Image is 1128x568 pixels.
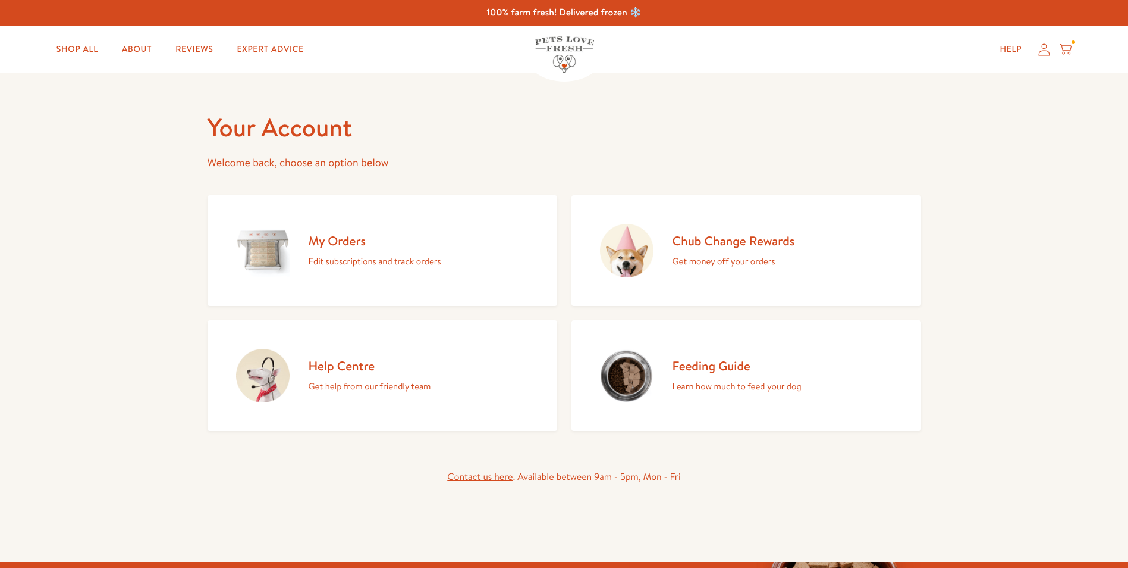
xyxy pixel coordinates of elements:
[309,233,441,249] h2: My Orders
[990,38,1031,61] a: Help
[673,233,795,249] h2: Chub Change Rewards
[309,379,431,394] p: Get help from our friendly team
[571,195,921,306] a: Chub Change Rewards Get money off your orders
[166,38,222,61] a: Reviews
[47,38,108,61] a: Shop All
[673,254,795,269] p: Get money off your orders
[309,358,431,374] h2: Help Centre
[447,470,513,483] a: Contact us here
[673,379,802,394] p: Learn how much to feed your dog
[535,36,594,73] img: Pets Love Fresh
[673,358,802,374] h2: Feeding Guide
[112,38,161,61] a: About
[571,320,921,431] a: Feeding Guide Learn how much to feed your dog
[228,38,313,61] a: Expert Advice
[208,111,921,144] h1: Your Account
[208,320,557,431] a: Help Centre Get help from our friendly team
[309,254,441,269] p: Edit subscriptions and track orders
[208,195,557,306] a: My Orders Edit subscriptions and track orders
[208,154,921,172] p: Welcome back, choose an option below
[208,469,921,485] div: . Available between 9am - 5pm, Mon - Fri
